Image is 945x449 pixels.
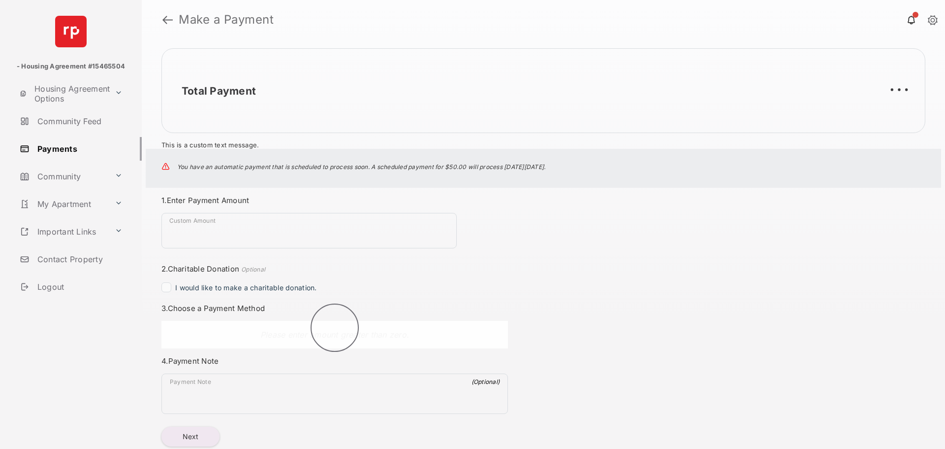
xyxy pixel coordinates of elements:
h3: 2. Charitable Donation [161,264,508,275]
a: Contact Property [16,247,142,271]
em: Optional [241,266,265,273]
h3: 3. Choose a Payment Method [161,304,508,313]
a: Logout [16,275,142,299]
p: - Housing Agreement #15465504 [17,62,125,71]
a: Payments [16,137,142,161]
img: svg+xml;base64,PHN2ZyB4bWxucz0iaHR0cDovL3d3dy53My5vcmcvMjAwMC9zdmciIHdpZHRoPSI2NCIgaGVpZ2h0PSI2NC... [55,16,87,47]
span: I would like to make a charitable donation. [175,283,317,292]
a: Important Links [16,220,111,243]
div: This is a custom text message. [161,141,925,149]
a: Community [16,165,111,188]
p: You have an automatic payment that is scheduled to process soon. A scheduled payment for $50.00 w... [177,163,545,171]
a: My Apartment [16,192,111,216]
strong: Make a Payment [179,14,274,26]
h2: Total Payment [182,85,256,97]
a: Community Feed [16,109,142,133]
button: Next [161,427,220,447]
h3: 4. Payment Note [161,356,508,366]
h3: 1. Enter Payment Amount [161,196,508,205]
a: Housing Agreement Options [16,82,111,105]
